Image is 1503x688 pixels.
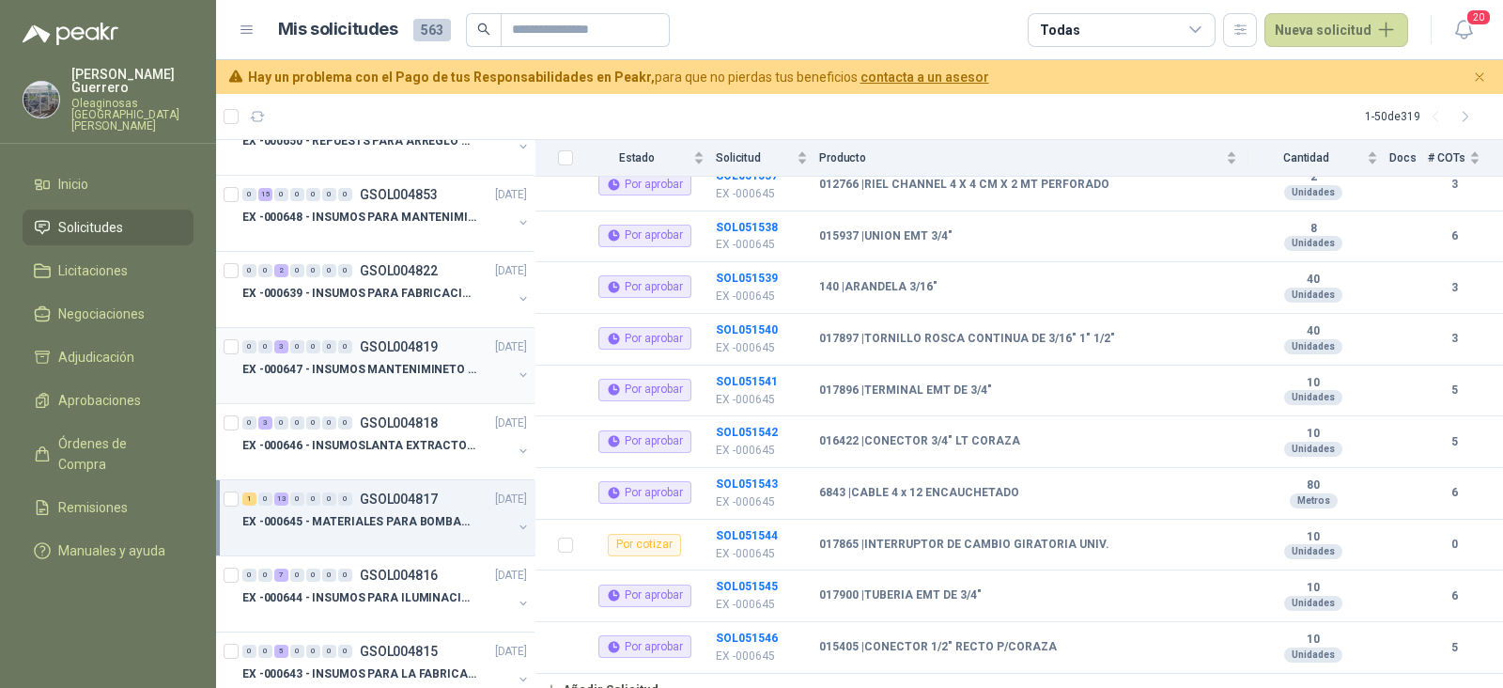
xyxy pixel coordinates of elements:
[1468,66,1492,89] button: Cerrar
[598,225,691,247] div: Por aprobar
[716,339,808,357] p: EX -000645
[495,186,527,204] p: [DATE]
[258,264,272,277] div: 0
[716,648,808,665] p: EX -000645
[716,529,778,542] b: SOL051544
[23,166,194,202] a: Inicio
[1248,222,1378,237] b: 8
[716,580,778,593] a: SOL051545
[242,513,476,531] p: EX -000645 - MATERIALES PARA BOMBAS STANDBY PLANTA
[258,416,272,430] div: 3
[1248,273,1378,288] b: 40
[598,327,691,350] div: Por aprobar
[338,264,352,277] div: 0
[360,645,438,658] p: GSOL004815
[274,188,288,201] div: 0
[306,188,320,201] div: 0
[716,426,778,439] a: SOL051542
[338,416,352,430] div: 0
[716,391,808,409] p: EX -000645
[598,585,691,607] div: Por aprobar
[360,493,438,506] p: GSOL004817
[1428,382,1480,399] b: 5
[819,538,1109,553] b: 017865 | INTERRUPTOR DE CAMBIO GIRATORIA UNIV.
[1428,140,1503,177] th: # COTs
[242,488,531,548] a: 1 0 13 0 0 0 0 GSOL004817[DATE] EX -000645 - MATERIALES PARA BOMBAS STANDBY PLANTA
[1284,288,1342,303] div: Unidades
[1428,151,1465,164] span: # COTs
[23,296,194,332] a: Negociaciones
[598,430,691,453] div: Por aprobar
[23,533,194,569] a: Manuales y ayuda
[1248,633,1378,648] b: 10
[819,178,1109,193] b: 012766 | RIEL CHANNEL 4 X 4 CM X 2 MT PERFORADO
[248,67,989,87] span: para que no pierdas tus beneficios
[290,493,304,506] div: 0
[598,481,691,504] div: Por aprobar
[1284,339,1342,354] div: Unidades
[58,217,123,238] span: Solicitudes
[278,16,398,43] h1: Mis solicitudes
[1365,102,1480,132] div: 1 - 50 de 319
[274,340,288,353] div: 3
[1248,151,1363,164] span: Cantidad
[23,23,118,45] img: Logo peakr
[716,151,793,164] span: Solicitud
[716,323,778,336] b: SOL051540
[413,19,451,41] span: 563
[58,304,145,324] span: Negociaciones
[306,340,320,353] div: 0
[608,534,681,556] div: Por cotizar
[716,375,778,388] a: SOL051541
[1248,427,1378,442] b: 10
[258,493,272,506] div: 0
[274,645,288,658] div: 5
[1428,433,1480,451] b: 5
[1284,648,1342,663] div: Unidades
[58,497,128,518] span: Remisiones
[242,412,531,472] a: 0 3 0 0 0 0 0 GSOL004818[DATE] EX -000646 - INSUMOSLANTA EXTRACTORA
[242,209,476,227] p: EX -000648 - INSUMOS PARA MANTENIMIENITO MECANICO
[1248,376,1378,391] b: 10
[290,188,304,201] div: 0
[1428,176,1480,194] b: 3
[58,174,88,195] span: Inicio
[716,632,778,645] b: SOL051546
[1284,596,1342,611] div: Unidades
[1428,587,1480,605] b: 6
[322,264,336,277] div: 0
[716,236,808,254] p: EX -000645
[23,383,194,418] a: Aprobaciones
[23,490,194,525] a: Remisiones
[242,264,256,277] div: 0
[819,332,1115,347] b: 017897 | TORNILLO ROSCA CONTINUA DE 3/16" 1" 1/2"
[306,569,320,582] div: 0
[584,151,690,164] span: Estado
[242,361,476,379] p: EX -000647 - INSUMOS MANTENIMINETO MECANICO
[242,133,476,150] p: EX -000650 - REPUESTS PARA ARREGLO BOMBA DE PLANTA
[242,285,476,303] p: EX -000639 - INSUMOS PARA FABRICACION DE MALLA TAM
[1428,279,1480,297] b: 3
[1428,536,1480,554] b: 0
[360,416,438,430] p: GSOL004818
[258,645,272,658] div: 0
[242,589,476,607] p: EX -000644 - INSUMOS PARA ILUMINACIONN ZONA DE CLA
[23,426,194,482] a: Órdenes de Compra
[1264,13,1408,47] button: Nueva solicitud
[819,588,982,603] b: 017900 | TUBERIA EMT DE 3/4"
[716,221,778,234] b: SOL051538
[242,437,476,455] p: EX -000646 - INSUMOSLANTA EXTRACTORA
[338,569,352,582] div: 0
[495,338,527,356] p: [DATE]
[306,645,320,658] div: 0
[322,493,336,506] div: 0
[1284,185,1342,200] div: Unidades
[274,264,288,277] div: 2
[322,340,336,353] div: 0
[716,596,808,614] p: EX -000645
[819,280,937,295] b: 140 | ARANDELA 3/16"
[242,645,256,658] div: 0
[274,416,288,430] div: 0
